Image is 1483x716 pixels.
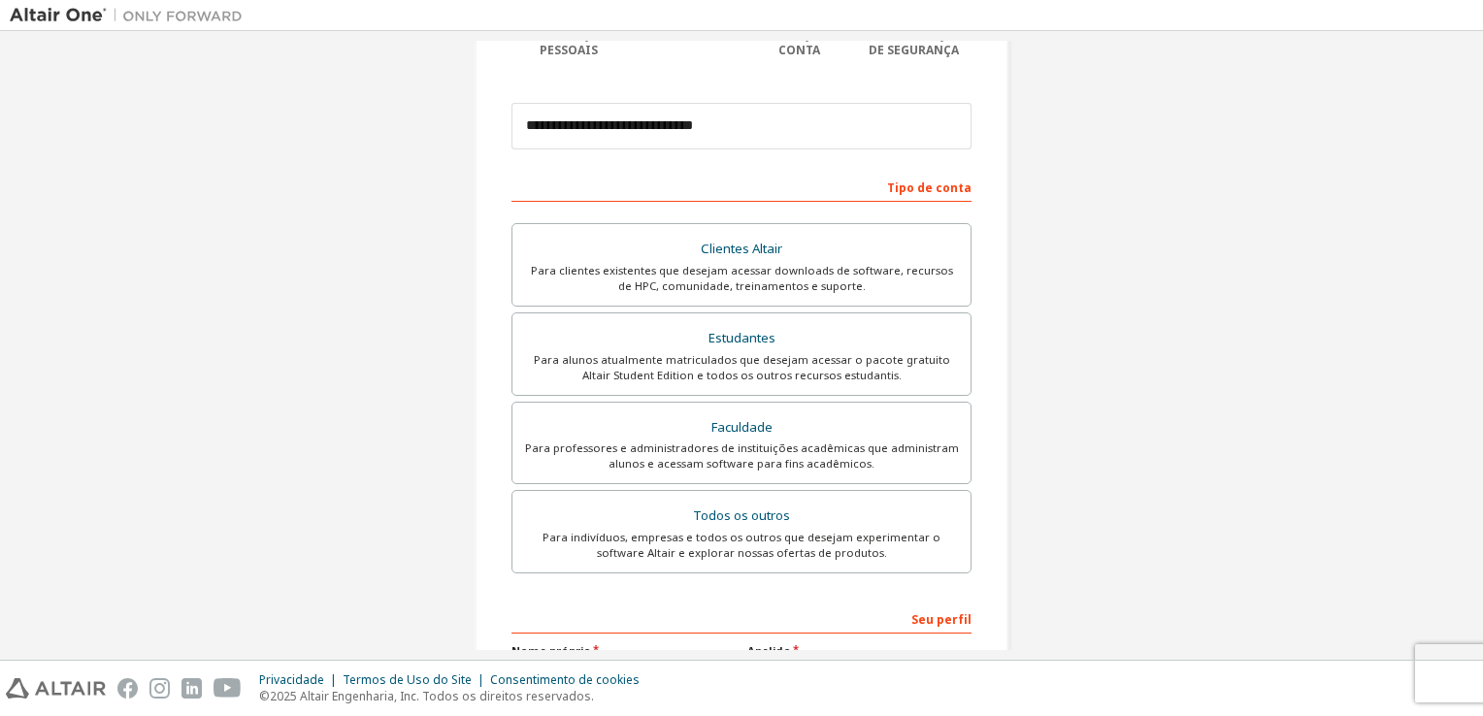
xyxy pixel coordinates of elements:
img: altair_logo.svg [6,678,106,699]
div: Privacidade [259,672,343,688]
img: instagram.svg [149,678,170,699]
div: Faculdade [524,414,959,441]
font: 2025 Altair Engenharia, Inc. Todos os direitos reservados. [270,688,594,704]
div: Seu perfil [511,602,972,634]
img: youtube.svg [214,678,242,699]
div: Para clientes existentes que desejam acessar downloads de software, recursos de HPC, comunidade, ... [524,263,959,294]
div: Informações pessoais [511,27,627,58]
div: Todos os outros [524,503,959,530]
div: Para alunos atualmente matriculados que desejam acessar o pacote gratuito Altair Student Edition ... [524,352,959,383]
div: Informações da conta [741,27,857,58]
label: Nome próprio [511,643,736,659]
div: Configuração de segurança [857,27,972,58]
div: Termos de Uso do Site [343,672,490,688]
div: Estudantes [524,325,959,352]
div: Para professores e administradores de instituições acadêmicas que administram alunos e acessam so... [524,440,959,472]
div: Clientes Altair [524,236,959,263]
img: linkedin.svg [181,678,202,699]
img: facebook.svg [117,678,138,699]
p: © [259,688,651,704]
div: Para indivíduos, empresas e todos os outros que desejam experimentar o software Altair e explorar... [524,530,959,561]
div: Consentimento de cookies [490,672,651,688]
img: Altair Um [10,6,252,25]
div: Tipo de conta [511,171,972,202]
label: Apelido [747,643,972,659]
